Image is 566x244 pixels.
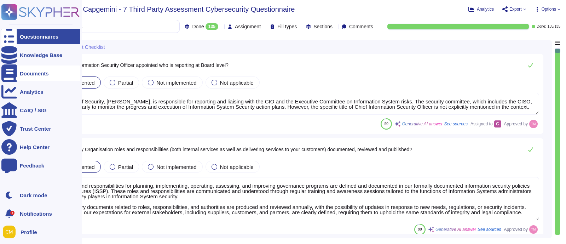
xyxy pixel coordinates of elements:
span: Analytics [477,7,494,11]
div: Documents [20,71,49,76]
span: Assigned to [470,120,501,127]
div: Questionnaires [20,34,58,39]
span: Generative AI answer [402,122,443,126]
span: Fill types [277,24,297,29]
span: Export [509,7,522,11]
div: 1 [10,211,15,215]
span: Capgemini - 7 Third Party Assessment Cybersecurity Questionnaire [83,6,295,13]
a: Feedback [1,158,80,173]
a: CAIQ / SIG [1,102,80,118]
input: Search by keywords [28,20,179,33]
span: 90 [385,122,388,126]
a: Questionnaires [1,29,80,44]
span: Profile [21,229,37,235]
span: Partial [118,80,133,86]
div: CAIQ / SIG [20,108,47,113]
button: user [1,224,21,240]
div: C [494,120,501,127]
a: Knowledge Base [1,47,80,63]
span: Options [542,7,556,11]
span: Are Security Organisation roles and responsibilities (both internal services as well as deliverin... [57,147,412,152]
div: Analytics [20,89,44,95]
div: Dark mode [20,193,47,198]
a: Analytics [1,84,80,100]
textarea: Yes, roles and responsibilities for planning, implementing, operating, assessing, and improving g... [48,177,539,220]
div: Knowledge Base [20,52,62,58]
a: Help Center [1,139,80,155]
span: See sources [478,227,501,232]
span: Is Chief Information Security Officer appointed who is reporting at Board level? [57,62,229,68]
img: user [529,225,538,234]
span: See sources [444,122,468,126]
div: 135 [206,23,218,30]
span: Not applicable [220,164,254,170]
span: Approved by [504,122,528,126]
span: Not implemented [156,164,196,170]
span: 135 / 135 [548,25,560,28]
img: user [529,120,538,128]
div: Feedback [20,163,44,168]
span: Comments [349,24,373,29]
span: Partial [118,164,133,170]
span: Generative AI answer [435,227,476,232]
span: Done [192,24,204,29]
div: Trust Center [20,126,51,131]
span: 90 [418,227,422,231]
span: Approved by [504,227,528,232]
a: Trust Center [1,121,80,136]
button: Analytics [468,6,494,12]
img: user [3,226,16,238]
span: Done: [537,25,546,28]
span: Notifications [20,211,52,216]
textarea: The Head of Security, [PERSON_NAME], is responsible for reporting and liaising with the CIO and t... [48,93,539,115]
span: Not implemented [156,80,196,86]
span: Assignment [235,24,261,29]
a: Documents [1,66,80,81]
span: Sections [313,24,333,29]
div: Help Center [20,144,50,150]
span: ThirdParty Assessment Checklist [33,45,105,50]
span: Not applicable [220,80,254,86]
